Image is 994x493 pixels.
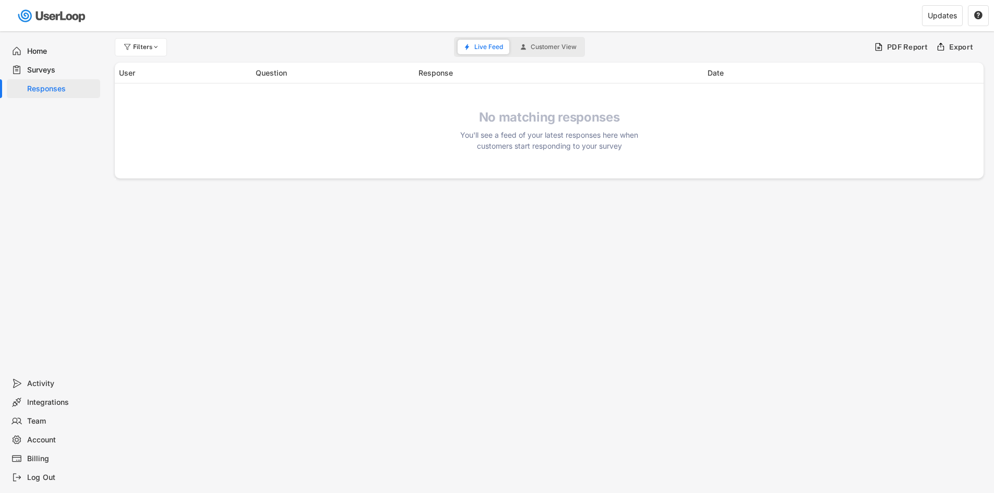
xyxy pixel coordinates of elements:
[458,40,509,54] button: Live Feed
[27,379,96,389] div: Activity
[16,5,89,27] img: userloop-logo-01.svg
[456,110,643,125] h4: No matching responses
[974,11,983,20] button: 
[27,435,96,445] div: Account
[27,473,96,483] div: Log Out
[27,416,96,426] div: Team
[27,454,96,464] div: Billing
[27,84,96,94] div: Responses
[133,44,160,50] div: Filters
[418,67,701,78] div: Response
[974,10,983,20] text: 
[514,40,583,54] button: Customer View
[456,129,643,151] div: You'll see a feed of your latest responses here when customers start responding to your survey
[27,46,96,56] div: Home
[708,67,980,78] div: Date
[27,65,96,75] div: Surveys
[928,12,957,19] div: Updates
[531,44,577,50] span: Customer View
[256,67,412,78] div: Question
[474,44,503,50] span: Live Feed
[119,67,249,78] div: User
[949,42,974,52] div: Export
[887,42,928,52] div: PDF Report
[27,398,96,407] div: Integrations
